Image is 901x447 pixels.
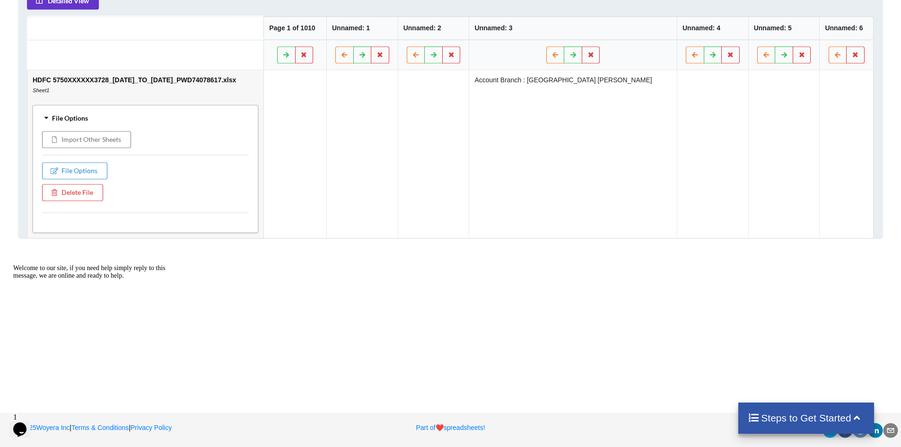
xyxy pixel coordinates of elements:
h4: Steps to Get Started [748,412,865,424]
div: twitter [822,423,838,438]
td: Account Branch : [GEOGRAPHIC_DATA] [PERSON_NAME] [469,70,677,238]
button: Delete File [42,184,103,201]
div: reddit [853,423,868,438]
div: linkedin [868,423,883,438]
button: File Options [42,162,107,179]
th: Unnamed: 2 [398,17,469,40]
span: heart [436,424,444,431]
th: Unnamed: 1 [326,17,398,40]
span: Welcome to our site, if you need help simply reply to this message, we are online and ready to help. [4,4,156,18]
iframe: chat widget [9,261,180,404]
a: Terms & Conditions [71,424,129,431]
th: Unnamed: 3 [469,17,677,40]
a: Privacy Policy [131,424,172,431]
iframe: chat widget [9,409,40,438]
div: facebook [838,423,853,438]
td: HDFC 5750XXXXXX3728_[DATE]_TO_[DATE]_PWD74078617.xlsx [27,70,263,238]
a: Part ofheartspreadsheets! [416,424,485,431]
th: Unnamed: 6 [820,17,874,40]
div: File Options [35,108,255,128]
th: Unnamed: 5 [748,17,820,40]
a: 2025Woyera Inc [10,424,70,431]
p: | | [10,423,296,432]
i: Sheet1 [33,88,49,93]
div: Welcome to our site, if you need help simply reply to this message, we are online and ready to help. [4,4,174,19]
th: Unnamed: 4 [677,17,748,40]
th: Page 1 of 1010 [264,17,327,40]
button: Import Other Sheets [42,131,131,148]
